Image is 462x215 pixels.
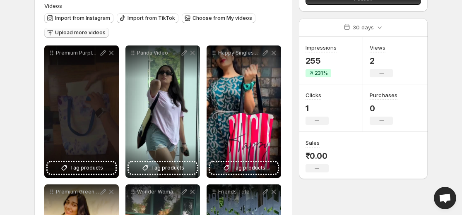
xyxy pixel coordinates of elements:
h3: Views [370,43,385,52]
div: Premium Purple ToteTag products [44,45,119,178]
button: Choose from My videos [182,13,255,23]
h3: Clicks [306,91,321,99]
span: Tag products [232,164,265,172]
p: 2 [370,56,393,66]
button: Upload more videos [44,28,109,38]
button: Import from TikTok [117,13,178,23]
span: Import from TikTok [128,15,175,21]
p: Happy Singles Video [218,50,261,56]
p: 30 days [353,23,374,31]
button: Tag products [210,162,278,174]
p: 1 [306,103,329,113]
span: Videos [44,2,62,9]
p: 255 [306,56,337,66]
div: Happy Singles VideoTag products [207,45,281,178]
button: Tag products [129,162,197,174]
h3: Purchases [370,91,397,99]
h3: Sales [306,139,320,147]
p: Friends Tote [218,189,261,195]
span: Choose from My videos [192,15,252,21]
p: Wonder Woman Video [137,189,180,195]
button: Import from Instagram [44,13,113,23]
span: Tag products [70,164,103,172]
p: Premium Green Tote [56,189,99,195]
span: Import from Instagram [55,15,110,21]
span: 231% [315,70,328,76]
p: Panda Video [137,50,180,56]
p: ₹0.00 [306,151,329,161]
button: Tag products [48,162,115,174]
span: Upload more videos [55,29,106,36]
p: Premium Purple Tote [56,50,99,56]
h3: Impressions [306,43,337,52]
p: 0 [370,103,397,113]
div: Panda VideoTag products [125,45,200,178]
span: Tag products [151,164,184,172]
div: Open chat [434,187,456,209]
